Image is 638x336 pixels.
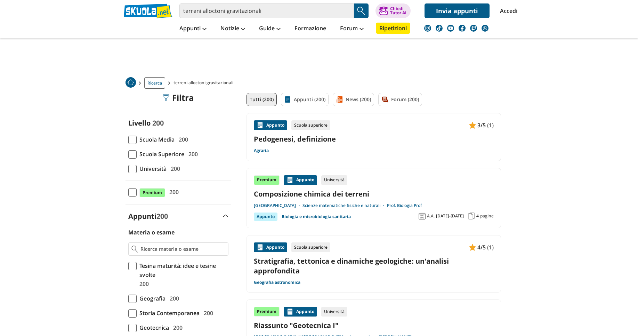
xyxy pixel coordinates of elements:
a: Composizione chimica dei terreni [254,189,494,199]
span: 200 [152,118,164,128]
span: 200 [156,211,168,221]
img: Appunti contenuto [286,308,293,315]
span: 200 [168,164,180,173]
a: Scienze matematiche fisiche e naturali [302,203,387,208]
span: (1) [487,243,494,252]
input: Cerca appunti, riassunti o versioni [179,3,354,18]
span: A.A. [427,213,435,219]
div: Appunto [254,242,287,252]
img: facebook [459,25,466,32]
span: 200 [137,279,149,288]
span: Scuola Superiore [137,150,184,159]
a: Biologia e microbiologia sanitaria [282,213,351,221]
div: Premium [254,307,280,317]
a: [GEOGRAPHIC_DATA] [254,203,302,208]
div: Appunto [284,307,317,317]
div: Filtra [162,93,194,103]
span: Premium [139,188,165,197]
a: Forum [338,23,365,35]
div: Appunto [254,213,277,221]
span: 200 [176,135,188,144]
span: 200 [167,187,179,197]
a: Notizie [219,23,247,35]
a: Accedi [500,3,515,18]
span: terreni alloctoni gravitazionali [173,77,236,89]
a: Ripetizioni [376,23,410,34]
img: Appunti contenuto [469,122,476,129]
a: Appunti [178,23,208,35]
a: Ricerca [144,77,165,89]
div: Premium [254,175,280,185]
div: Appunto [284,175,317,185]
div: Scuola superiore [291,242,330,252]
span: [DATE]-[DATE] [436,213,464,219]
span: (1) [487,121,494,130]
a: News (200) [333,93,374,106]
img: Appunti filtro contenuto [284,96,291,103]
span: Scuola Media [137,135,175,144]
img: Appunti contenuto [257,122,264,129]
img: twitch [470,25,477,32]
span: Università [137,164,167,173]
a: Geografia astronomica [254,280,300,285]
span: 4 [476,213,479,219]
a: Riassunto "Geotecnica I" [254,321,494,330]
img: instagram [424,25,431,32]
img: Appunti contenuto [257,244,264,251]
a: Appunti (200) [281,93,329,106]
a: Forum (200) [378,93,422,106]
img: Filtra filtri mobile [162,94,169,101]
a: Agraria [254,148,269,153]
img: Home [126,77,136,88]
img: Forum filtro contenuto [381,96,388,103]
button: ChiediTutor AI [375,3,411,18]
span: Storia Contemporanea [137,309,200,318]
input: Ricerca materia o esame [140,246,225,253]
span: pagine [480,213,494,219]
a: Invia appunti [425,3,490,18]
span: 200 [170,323,183,332]
span: Tesina maturità: idee e tesine svolte [137,261,228,279]
img: Anno accademico [419,213,426,219]
img: Cerca appunti, riassunti o versioni [356,6,366,16]
div: Appunto [254,120,287,130]
span: 3/5 [477,121,486,130]
a: Pedogenesi, definizione [254,134,494,144]
div: Università [321,307,347,317]
span: Geografia [137,294,165,303]
div: Università [321,175,347,185]
div: Scuola superiore [291,120,330,130]
img: tiktok [436,25,443,32]
label: Livello [128,118,151,128]
img: Apri e chiudi sezione [223,215,228,217]
button: Search Button [354,3,369,18]
a: Stratigrafia, tettonica e dinamiche geologiche: un'analisi approfondita [254,256,494,275]
label: Materia o esame [128,229,175,236]
span: 200 [201,309,213,318]
span: 4/5 [477,243,486,252]
img: Ricerca materia o esame [131,246,138,253]
img: Appunti contenuto [469,244,476,251]
img: News filtro contenuto [336,96,343,103]
a: Formazione [293,23,328,35]
span: Geotecnica [137,323,169,332]
img: youtube [447,25,454,32]
img: WhatsApp [482,25,488,32]
a: Home [126,77,136,89]
div: Chiedi Tutor AI [390,7,406,15]
img: Appunti contenuto [286,177,293,184]
span: 200 [186,150,198,159]
span: 200 [167,294,179,303]
a: Guide [257,23,282,35]
a: Prof. Biologia Prof [387,203,422,208]
label: Appunti [128,211,168,221]
img: Pagine [468,213,475,219]
a: Tutti (200) [247,93,277,106]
